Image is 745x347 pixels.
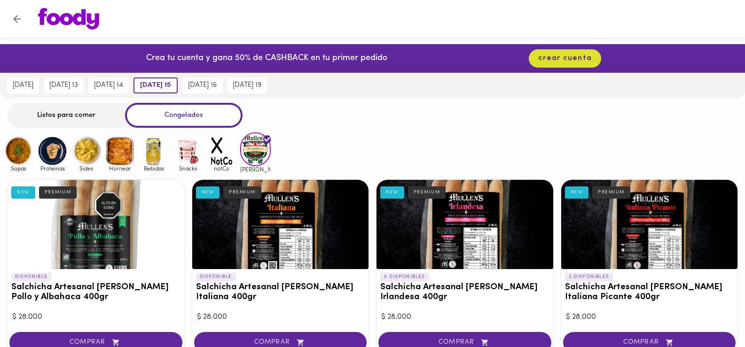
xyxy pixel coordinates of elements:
div: $ 28.000 [566,312,733,323]
img: Sopas [3,136,34,166]
span: [DATE] 16 [188,81,217,90]
div: NEW [565,186,589,199]
div: $ 28.000 [12,312,180,323]
img: mullens [240,132,271,166]
h3: Salchicha Artesanal [PERSON_NAME] Pollo y Albahaca 400gr [11,283,180,302]
div: Salchicha Artesanal Mullens Italiana 400gr [192,180,369,269]
div: Listos para comer [8,103,125,128]
button: Volver [6,8,29,31]
p: DISPONIBLE [196,273,236,281]
p: DISPONIBLE [11,273,51,281]
span: [PERSON_NAME] [240,166,271,172]
div: PREMIUM [223,186,261,199]
div: PREMIUM [592,186,630,199]
div: $ 28.000 [197,312,364,323]
img: Hornear [105,136,135,166]
button: [DATE] [7,77,39,93]
img: Snacks [173,136,203,166]
span: Sides [71,165,102,171]
span: crear cuenta [538,54,592,63]
button: crear cuenta [529,49,601,68]
div: Salchicha Artesanal Mullens Italiana Picante 400gr [561,180,738,269]
img: Proteinas [37,136,68,166]
h3: Salchicha Artesanal [PERSON_NAME] Italiana Picante 400gr [565,283,734,302]
h3: Salchicha Artesanal [PERSON_NAME] Irlandesa 400gr [380,283,549,302]
div: PREMIUM [408,186,446,199]
button: [DATE] 16 [182,77,222,93]
div: Salchicha Artesanal Mullens Irlandesa 400gr [376,180,553,269]
div: Salchicha Artesanal Mullens Pollo y Albahaca 400gr [8,180,184,269]
button: [DATE] 14 [88,77,129,93]
span: [DATE] [13,81,33,90]
button: [DATE] 13 [44,77,84,93]
div: $ 28.000 [381,312,549,323]
button: [DATE] 15 [133,77,178,93]
img: Bebidas [139,136,169,166]
span: COMPRAR [575,339,724,347]
span: notCo [206,165,237,171]
span: [DATE] 13 [49,81,78,90]
div: PREMIUM [39,186,77,199]
img: Sides [71,136,102,166]
iframe: Messagebird Livechat Widget [690,293,736,338]
span: Proteinas [37,165,68,171]
p: 8 DISPONIBLES [380,273,429,281]
img: logo.png [38,8,99,30]
span: [DATE] 15 [140,81,171,90]
span: [DATE] 19 [233,81,261,90]
span: COMPRAR [21,339,171,347]
span: Hornear [105,165,135,171]
span: Snacks [173,165,203,171]
img: notCo [206,136,237,166]
p: 3 DISPONIBLES [565,273,613,281]
button: [DATE] 19 [227,77,267,93]
p: Crea tu cuenta y gana 50% de CASHBACK en tu primer pedido [146,53,387,65]
span: Bebidas [139,165,169,171]
h3: Salchicha Artesanal [PERSON_NAME] Italiana 400gr [196,283,365,302]
span: Sopas [3,165,34,171]
div: Congelados [125,103,243,128]
div: NEW [380,186,404,199]
div: NEW [11,186,35,199]
div: NEW [196,186,220,199]
span: COMPRAR [206,339,355,347]
span: [DATE] 14 [94,81,123,90]
span: COMPRAR [390,339,540,347]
